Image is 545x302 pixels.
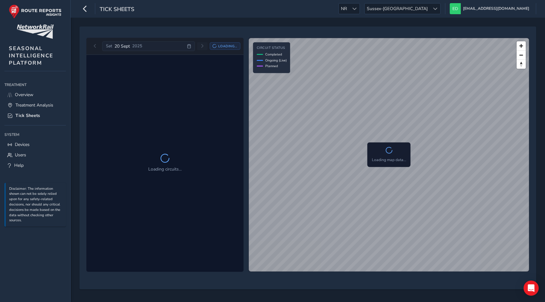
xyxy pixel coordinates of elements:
div: Treatment [4,80,66,90]
button: Zoom out [517,50,526,60]
p: Loading map data... [372,157,406,163]
span: Loading... [218,44,237,49]
span: [EMAIL_ADDRESS][DOMAIN_NAME] [463,3,529,14]
span: Help [14,162,24,168]
p: Loading circuits... [148,166,182,172]
span: Sussex-[GEOGRAPHIC_DATA] [365,3,430,14]
a: Overview [4,90,66,100]
img: diamond-layout [450,3,461,14]
span: 2025 [132,43,142,49]
span: Ongoing (Live) [265,58,287,63]
a: Tick Sheets [4,110,66,121]
a: Devices [4,139,66,150]
span: Overview [15,92,33,98]
button: Reset bearing to north [517,60,526,69]
span: SEASONAL INTELLIGENCE PLATFORM [9,45,53,67]
button: [EMAIL_ADDRESS][DOMAIN_NAME] [450,3,531,14]
button: Zoom in [517,41,526,50]
span: NR [339,3,349,14]
img: customer logo [17,25,54,39]
a: Users [4,150,66,160]
span: Sat [106,43,112,49]
h4: Circuit Status [257,46,287,50]
canvas: Map [249,38,529,271]
span: Devices [15,142,30,148]
span: Planned [265,64,278,68]
span: Treatment Analysis [15,102,53,108]
span: Users [15,152,26,158]
a: Help [4,160,66,171]
div: System [4,130,66,139]
div: Open Intercom Messenger [524,281,539,296]
span: 20 Sept [114,43,130,49]
span: Tick Sheets [15,113,40,119]
p: Disclaimer: The information shown can not be solely relied upon for any safety-related decisions,... [9,186,63,224]
a: Treatment Analysis [4,100,66,110]
span: Completed [265,52,282,57]
img: rr logo [9,4,62,19]
span: Tick Sheets [100,5,134,14]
